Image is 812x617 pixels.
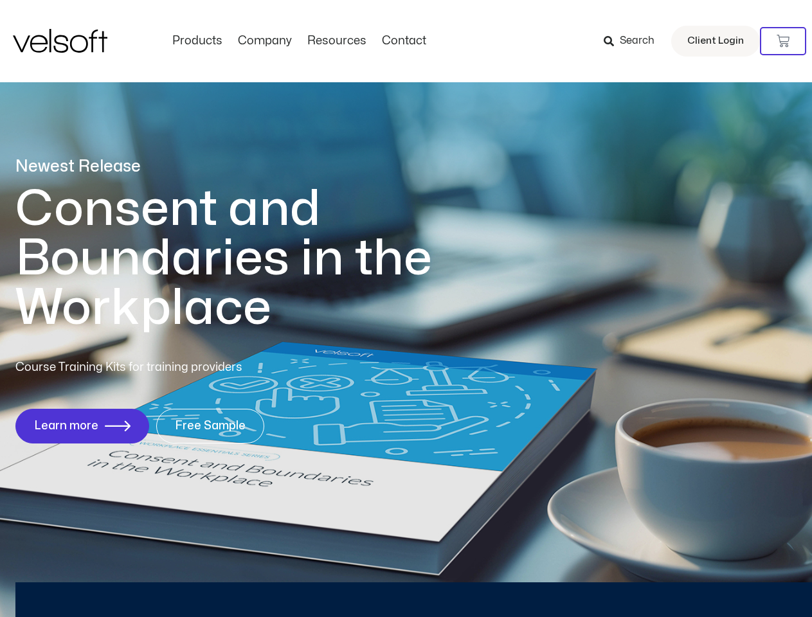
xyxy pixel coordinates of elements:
[374,34,434,48] a: ContactMenu Toggle
[15,359,336,377] p: Course Training Kits for training providers
[34,420,98,433] span: Learn more
[604,30,663,52] a: Search
[687,33,744,49] span: Client Login
[15,156,485,178] p: Newest Release
[300,34,374,48] a: ResourcesMenu Toggle
[230,34,300,48] a: CompanyMenu Toggle
[671,26,760,57] a: Client Login
[175,420,246,433] span: Free Sample
[620,33,654,49] span: Search
[13,29,107,53] img: Velsoft Training Materials
[15,409,149,443] a: Learn more
[165,34,230,48] a: ProductsMenu Toggle
[156,409,264,443] a: Free Sample
[15,184,485,333] h1: Consent and Boundaries in the Workplace
[165,34,434,48] nav: Menu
